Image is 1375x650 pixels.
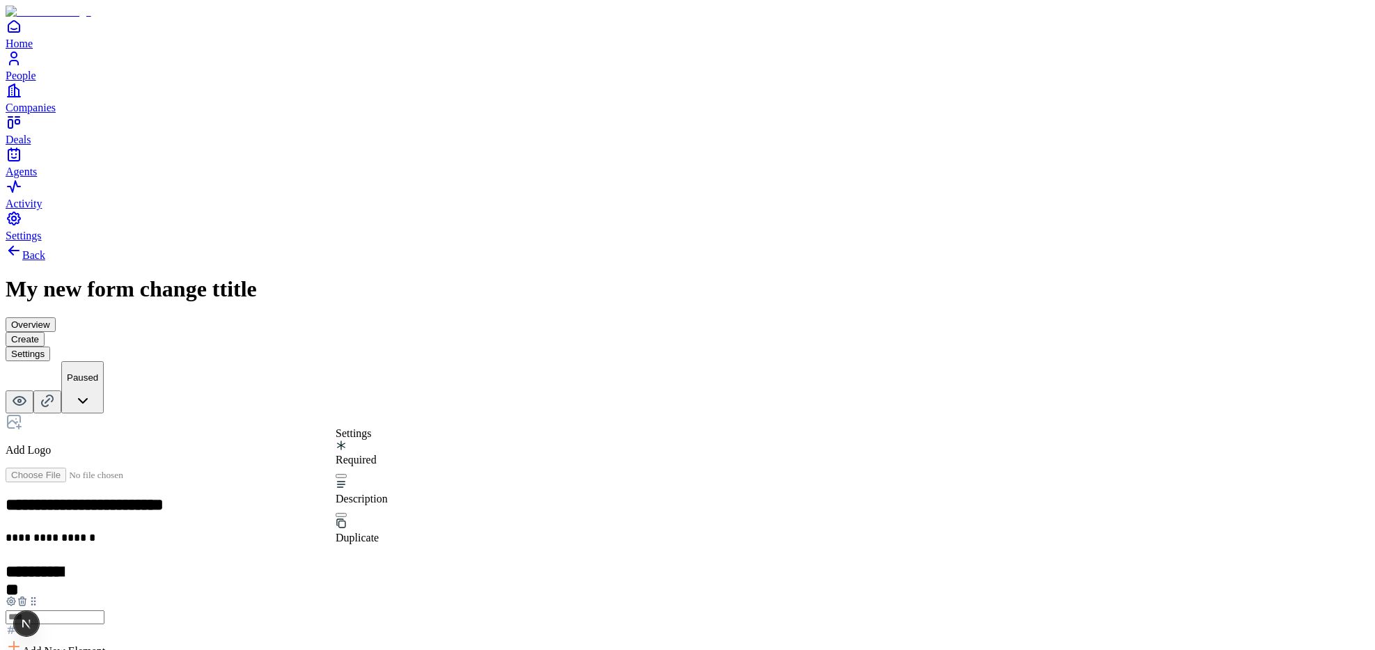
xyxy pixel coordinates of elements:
[6,178,1369,209] a: Activity
[6,6,91,18] img: Item Brain Logo
[6,230,42,241] span: Settings
[6,146,1369,177] a: Agents
[6,18,1369,49] a: Home
[336,493,388,505] div: Description
[336,427,388,440] div: Settings
[6,70,36,81] span: People
[6,332,45,347] button: Create
[6,102,56,113] span: Companies
[6,50,1369,81] a: People
[6,276,1369,302] h1: My new form change ttitle
[6,82,1369,113] a: Companies
[6,210,1369,241] a: Settings
[6,134,31,145] span: Deals
[6,198,42,209] span: Activity
[6,114,1369,145] a: Deals
[6,166,37,177] span: Agents
[6,249,45,261] a: Back
[6,444,1369,457] p: Add Logo
[6,38,33,49] span: Home
[336,532,388,544] div: Duplicate
[6,317,56,332] button: Overview
[336,454,388,466] div: Required
[6,347,50,361] button: Settings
